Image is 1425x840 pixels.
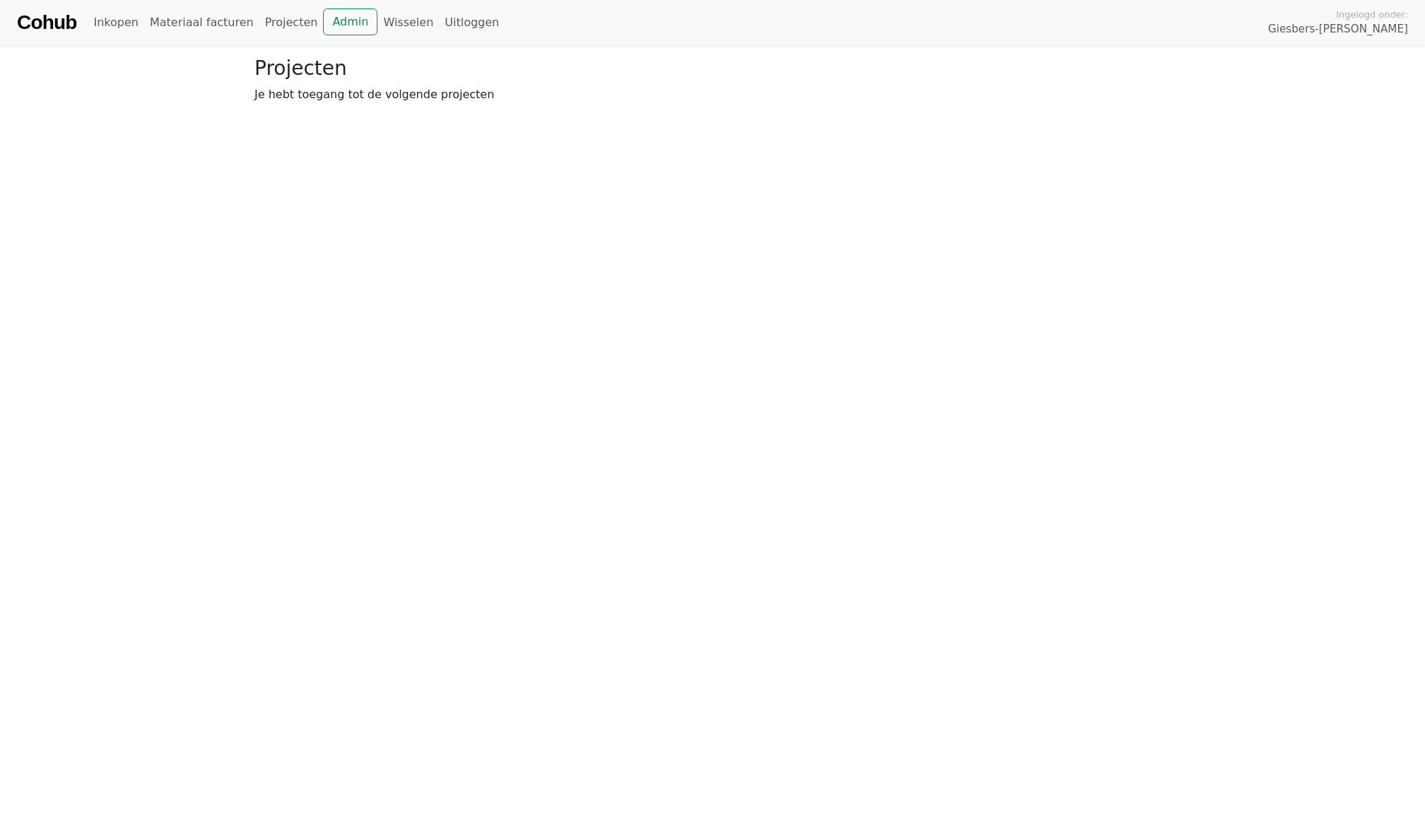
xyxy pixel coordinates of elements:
[254,86,1171,103] p: Je hebt toegang tot de volgende projecten
[17,6,76,40] a: Cohub
[1268,21,1408,37] span: Giesbers-[PERSON_NAME]
[144,8,259,37] a: Materiaal facturen
[1336,8,1408,21] span: Ingelogd onder:
[323,8,377,35] a: Admin
[88,8,143,37] a: Inkopen
[439,8,505,37] a: Uitloggen
[254,57,1171,81] h3: Projecten
[377,8,439,37] a: Wisselen
[259,8,324,37] a: Projecten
